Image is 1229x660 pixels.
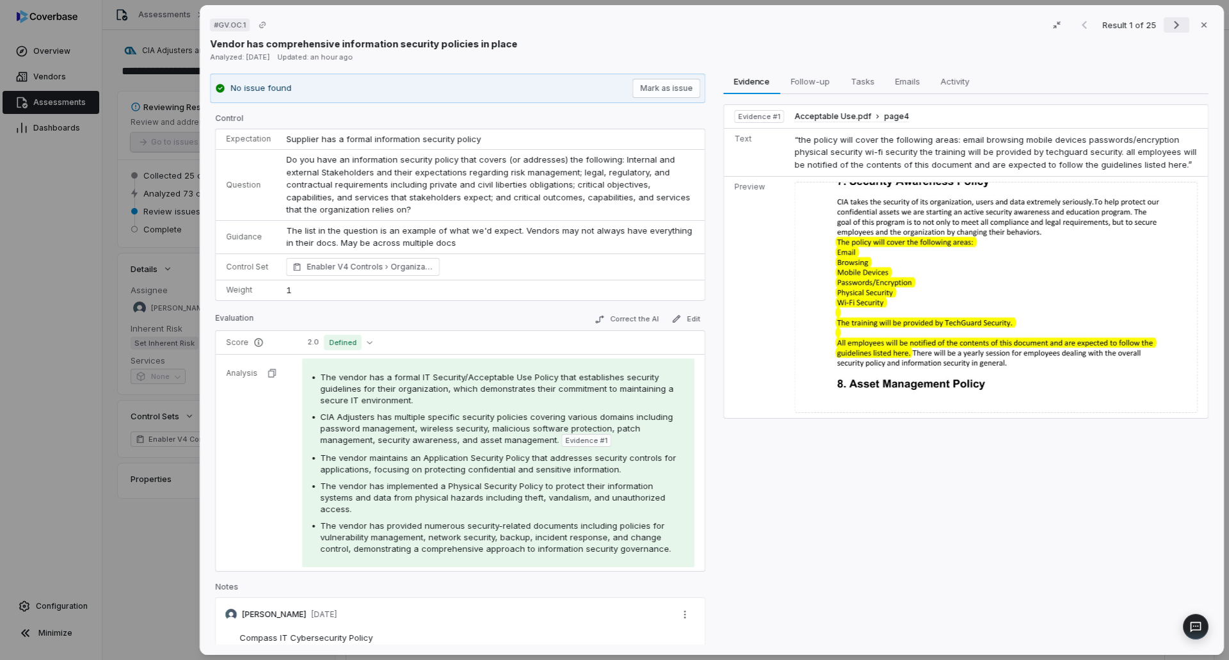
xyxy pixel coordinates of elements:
button: Next result [1164,17,1189,33]
span: Analyzed: [DATE] [210,52,269,61]
p: [PERSON_NAME] [242,611,306,618]
span: Tasks [846,73,880,90]
span: Updated: an hour ago [277,52,353,61]
td: Preview [724,177,789,419]
p: Question [226,180,271,190]
p: Notes [215,582,705,597]
p: Analysis [226,368,257,378]
span: CIA Adjusters has multiple specific security policies covering various domains including password... [320,412,673,445]
p: [DATE] [311,611,337,618]
span: page 4 [884,111,909,122]
p: Control [215,113,705,129]
span: The vendor has implemented a Physical Security Policy to protect their information systems and da... [320,481,665,514]
span: “the policy will cover the following areas: email browsing mobile devices passwords/encryption ph... [794,134,1196,170]
p: Score [226,337,287,348]
span: Evidence # 1 [738,111,780,122]
button: Edit [666,311,705,326]
p: No issue found [230,82,291,95]
button: Mark as issue [632,79,700,98]
p: Vendor has comprehensive information security policies in place [210,37,517,51]
td: Text [724,128,789,177]
img: 911123a1818e4f92b4c07a5b2cfd8a55_original.jpg_w1200.jpg [794,182,1198,413]
span: 1 [286,285,291,295]
button: Acceptable Use.pdfpage4 [794,111,909,122]
span: # GV.OC.1 [214,20,246,30]
button: 2.0Defined [302,335,378,350]
button: Copy link [251,13,274,36]
span: Emails [890,73,925,90]
span: Supplier has a formal information security policy [286,134,481,144]
p: Result 1 of 25 [1102,18,1159,32]
span: Evidence [729,73,775,90]
span: Evidence # 1 [565,435,607,446]
span: Activity [935,73,974,90]
p: Guidance [226,232,271,242]
p: Control Set [226,262,271,272]
span: Follow-up [786,73,835,90]
button: More actions [675,605,695,624]
span: Acceptable Use.pdf [794,111,871,122]
span: The vendor has provided numerous security-related documents including policies for vulnerability ... [320,520,671,554]
span: Defined [324,335,362,350]
span: The vendor has a formal IT Security/Acceptable Use Policy that establishes security guidelines fo... [320,372,673,405]
p: Evaluation [215,313,253,328]
p: Weight [226,285,271,295]
span: Do you have an information security policy that covers (or addresses) the following: Internal and... [286,154,693,214]
img: Melanie Lorent avatar [225,609,237,620]
p: The list in the question is an example of what we'd expect. Vendors may not always have everythin... [286,225,695,250]
p: Expectation [226,134,271,144]
button: Correct the AI [590,312,664,327]
span: Enabler V4 Controls Organizational Context [307,261,433,273]
span: The vendor maintains an Application Security Policy that addresses security controls for applicat... [320,453,676,474]
span: Compass IT Cybersecurity Policy [239,632,373,643]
